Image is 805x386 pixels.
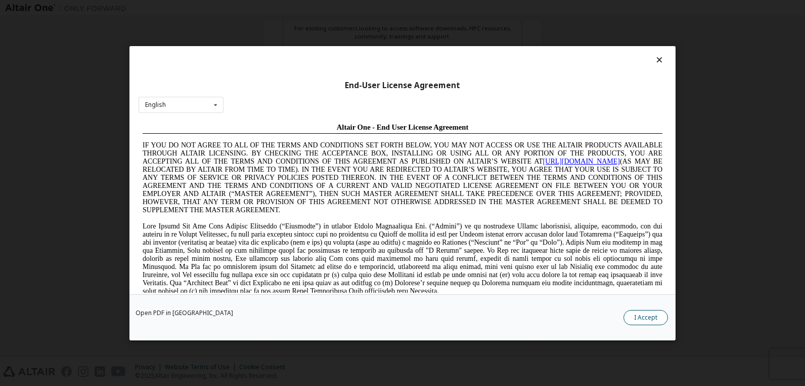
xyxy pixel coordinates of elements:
[139,80,666,90] div: End-User License Agreement
[145,102,166,108] div: English
[623,310,668,325] button: I Accept
[136,310,233,316] a: Open PDF in [GEOGRAPHIC_DATA]
[4,103,524,176] span: Lore Ipsumd Sit Ame Cons Adipisc Elitseddo (“Eiusmodte”) in utlabor Etdolo Magnaaliqua Eni. (“Adm...
[198,4,330,12] span: Altair One - End User License Agreement
[4,22,524,95] span: IF YOU DO NOT AGREE TO ALL OF THE TERMS AND CONDITIONS SET FORTH BELOW, YOU MAY NOT ACCESS OR USE...
[405,38,481,46] a: [URL][DOMAIN_NAME]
